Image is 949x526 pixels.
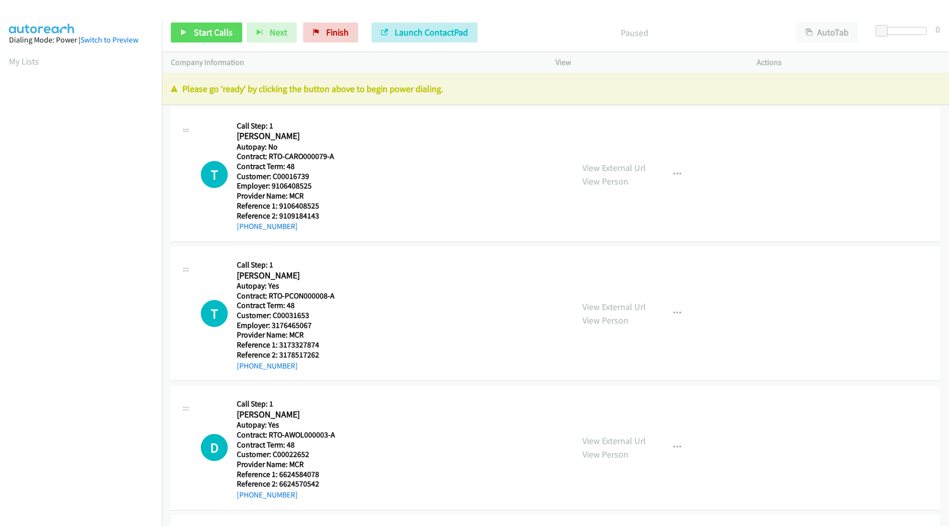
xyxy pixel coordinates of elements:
h5: Call Step: 1 [237,399,341,409]
h5: Autopay: No [237,142,341,152]
h5: Employer: 3176465067 [237,320,341,330]
h5: Autopay: Yes [237,281,341,291]
a: Finish [303,22,358,42]
h5: Employer: 9106408525 [237,181,341,191]
h5: Customer: C00022652 [237,449,341,459]
h1: T [201,300,228,327]
h1: T [201,161,228,188]
h5: Call Step: 1 [237,121,341,131]
span: Finish [326,26,349,38]
h5: Provider Name: MCR [237,330,341,340]
a: [PHONE_NUMBER] [237,221,298,231]
h5: Contract: RTO-AWOL000003-A [237,430,341,440]
p: View [555,56,739,68]
h5: Reference 2: 9109184143 [237,211,341,221]
h5: Contract: RTO-CARO000079-A [237,151,341,161]
h5: Reference 1: 9106408525 [237,201,341,211]
p: Actions [757,56,940,68]
a: View External Url [582,162,646,173]
h5: Reference 2: 6624570542 [237,479,341,489]
a: View Person [582,175,628,187]
button: Next [247,22,297,42]
a: View External Url [582,301,646,312]
h5: Call Step: 1 [237,260,341,270]
div: Delay between calls (in seconds) [881,27,927,35]
div: The call is yet to be attempted [201,434,228,461]
h5: Contract Term: 48 [237,161,341,171]
div: The call is yet to be attempted [201,300,228,327]
h2: [PERSON_NAME] [237,270,341,281]
h5: Provider Name: MCR [237,459,341,469]
p: Please go 'ready' by clicking the button above to begin power dialing. [171,82,940,95]
span: Next [270,26,287,38]
button: AutoTab [796,22,858,42]
h5: Contract Term: 48 [237,300,341,310]
p: Paused [491,26,778,39]
a: [PHONE_NUMBER] [237,361,298,370]
a: View External Url [582,435,646,446]
h5: Reference 2: 3178517262 [237,350,341,360]
h5: Reference 1: 6624584078 [237,469,341,479]
h2: [PERSON_NAME] [237,130,341,142]
a: [PHONE_NUMBER] [237,490,298,499]
a: View Person [582,314,628,326]
a: Switch to Preview [80,35,138,44]
span: Launch ContactPad [395,26,468,38]
h5: Contract Term: 48 [237,440,341,450]
a: My Lists [9,55,39,67]
h2: [PERSON_NAME] [237,409,341,420]
div: 0 [936,22,940,36]
h5: Customer: C00031653 [237,310,341,320]
h5: Autopay: Yes [237,420,341,430]
div: Dialing Mode: Power | [9,34,153,46]
a: View Person [582,448,628,460]
h5: Contract: RTO-PCON000008-A [237,291,341,301]
h5: Provider Name: MCR [237,191,341,201]
button: Launch ContactPad [372,22,477,42]
div: The call is yet to be attempted [201,161,228,188]
p: Company Information [171,56,537,68]
h1: D [201,434,228,461]
h5: Customer: C00016739 [237,171,341,181]
h5: Reference 1: 3173327874 [237,340,341,350]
